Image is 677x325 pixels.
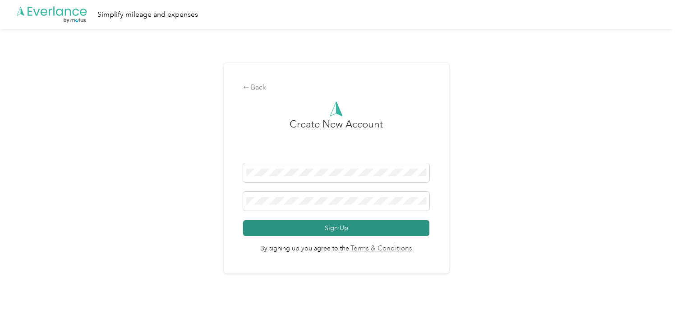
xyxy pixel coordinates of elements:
[349,244,413,254] a: Terms & Conditions
[243,220,430,236] button: Sign Up
[290,117,383,163] h3: Create New Account
[243,82,430,93] div: Back
[97,9,198,20] div: Simplify mileage and expenses
[243,236,430,254] span: By signing up you agree to the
